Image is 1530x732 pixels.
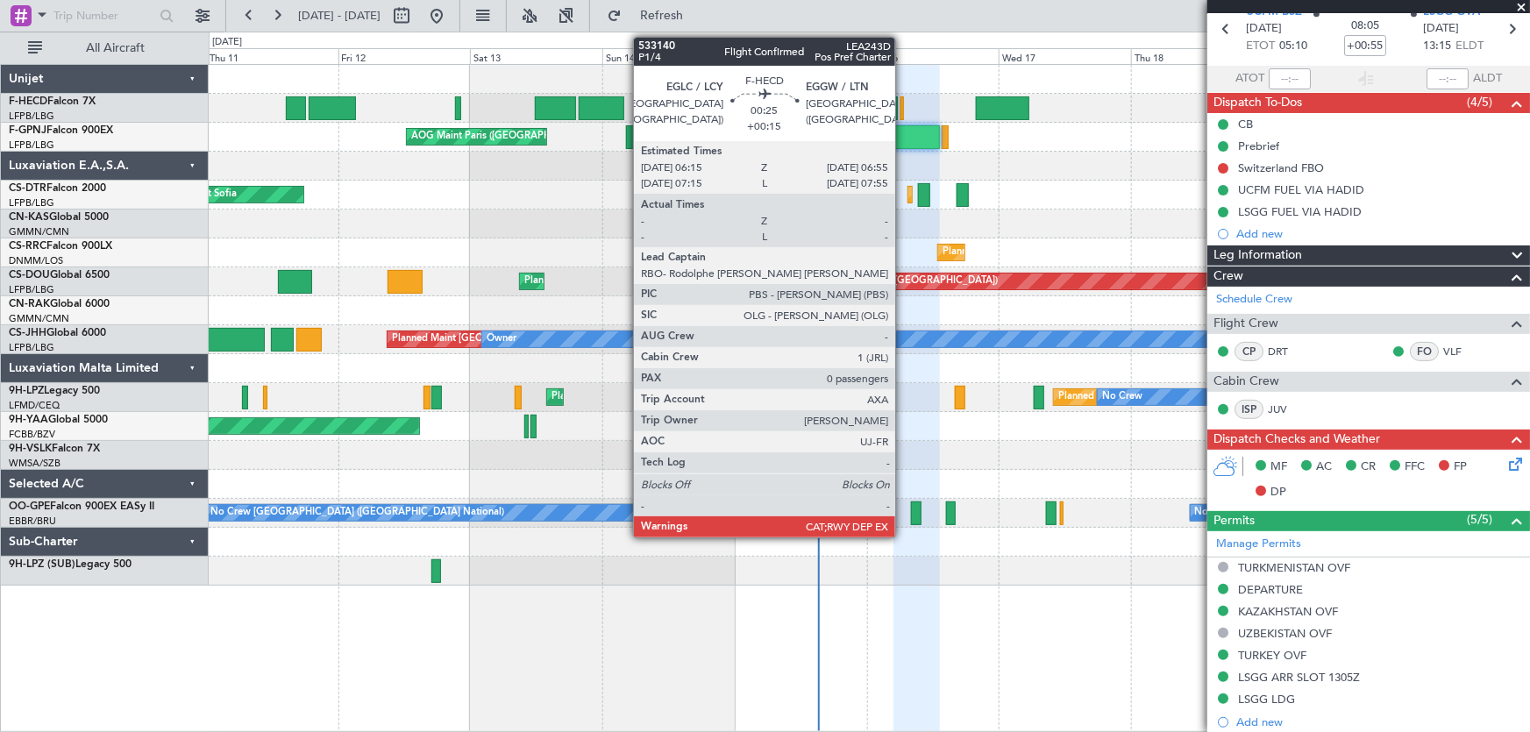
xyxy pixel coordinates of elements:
[599,2,704,30] button: Refresh
[9,196,54,210] a: LFPB/LBG
[1238,626,1332,641] div: UZBEKISTAN OVF
[9,183,46,194] span: CS-DTR
[9,241,46,252] span: CS-RRC
[1455,38,1484,55] span: ELDT
[1270,484,1286,501] span: DP
[9,110,54,123] a: LFPB/LBG
[1316,458,1332,476] span: AC
[1410,342,1439,361] div: FO
[1195,500,1489,526] div: No Crew [GEOGRAPHIC_DATA] ([GEOGRAPHIC_DATA] National)
[1467,93,1492,111] span: (4/5)
[1361,458,1376,476] span: CR
[9,415,108,425] a: 9H-YAAGlobal 5000
[788,268,998,295] div: Planned Maint London ([GEOGRAPHIC_DATA])
[625,10,699,22] span: Refresh
[9,415,48,425] span: 9H-YAA
[1246,20,1282,38] span: [DATE]
[1213,314,1278,334] span: Flight Crew
[1236,714,1521,729] div: Add new
[1238,604,1338,619] div: KAZAKHSTAN OVF
[1213,430,1380,450] span: Dispatch Checks and Weather
[9,457,60,470] a: WMSA/SZB
[9,299,110,309] a: CN-RAKGlobal 6000
[552,384,759,410] div: Planned Maint Cannes ([GEOGRAPHIC_DATA])
[1102,384,1142,410] div: No Crew
[9,386,100,396] a: 9H-LPZLegacy 500
[1213,267,1243,287] span: Crew
[210,500,504,526] div: No Crew [GEOGRAPHIC_DATA] ([GEOGRAPHIC_DATA] National)
[487,326,516,352] div: Owner
[1213,245,1302,266] span: Leg Information
[1238,139,1279,153] div: Prebrief
[9,270,50,281] span: CS-DOU
[1238,692,1295,707] div: LSGG LDG
[9,183,106,194] a: CS-DTRFalcon 2000
[9,96,96,107] a: F-HECDFalcon 7X
[9,312,69,325] a: GMMN/CMN
[9,399,60,412] a: LFMD/CEQ
[999,48,1131,64] div: Wed 17
[9,501,154,512] a: OO-GPEFalcon 900EX EASy II
[867,48,1000,64] div: Tue 16
[1131,48,1263,64] div: Thu 18
[735,48,867,64] div: Mon 15
[206,48,338,64] div: Thu 11
[411,124,595,150] div: AOG Maint Paris ([GEOGRAPHIC_DATA])
[1351,18,1379,35] span: 08:05
[1236,226,1521,241] div: Add new
[1216,291,1292,309] a: Schedule Crew
[1423,20,1459,38] span: [DATE]
[9,283,54,296] a: LFPB/LBG
[1238,160,1324,175] div: Switzerland FBO
[9,501,50,512] span: OO-GPE
[1473,70,1502,88] span: ALDT
[1405,458,1425,476] span: FFC
[392,326,668,352] div: Planned Maint [GEOGRAPHIC_DATA] ([GEOGRAPHIC_DATA])
[9,270,110,281] a: CS-DOUGlobal 6500
[9,225,69,238] a: GMMN/CMN
[9,241,112,252] a: CS-RRCFalcon 900LX
[9,125,46,136] span: F-GPNJ
[9,428,55,441] a: FCBB/BZV
[1268,344,1307,359] a: DRT
[524,268,801,295] div: Planned Maint [GEOGRAPHIC_DATA] ([GEOGRAPHIC_DATA])
[9,299,50,309] span: CN-RAK
[9,444,100,454] a: 9H-VSLKFalcon 7X
[9,96,47,107] span: F-HECD
[9,386,44,396] span: 9H-LPZ
[9,139,54,152] a: LFPB/LBG
[1213,93,1302,113] span: Dispatch To-Dos
[1238,670,1360,685] div: LSGG ARR SLOT 1305Z
[1467,510,1492,529] span: (5/5)
[9,515,56,528] a: EBBR/BRU
[1238,648,1306,663] div: TURKEY OVF
[9,559,75,570] span: 9H-LPZ (SUB)
[1238,560,1350,575] div: TURKMENISTAN OVF
[46,42,185,54] span: All Aircraft
[470,48,602,64] div: Sat 13
[1238,204,1362,219] div: LSGG FUEL VIA HADID
[1443,344,1483,359] a: VLF
[338,48,471,64] div: Fri 12
[1238,182,1364,197] div: UCFM FUEL VIA HADID
[19,34,190,62] button: All Aircraft
[9,444,52,454] span: 9H-VSLK
[1235,342,1263,361] div: CP
[1238,117,1253,131] div: CB
[9,125,113,136] a: F-GPNJFalcon 900EX
[9,341,54,354] a: LFPB/LBG
[9,328,106,338] a: CS-JHHGlobal 6000
[1270,458,1287,476] span: MF
[1279,38,1307,55] span: 05:10
[9,212,49,223] span: CN-KAS
[1423,38,1451,55] span: 13:15
[1213,511,1255,531] span: Permits
[9,212,109,223] a: CN-KASGlobal 5000
[1058,384,1306,410] div: Planned [GEOGRAPHIC_DATA] ([GEOGRAPHIC_DATA])
[943,239,1219,266] div: Planned Maint [GEOGRAPHIC_DATA] ([GEOGRAPHIC_DATA])
[1246,38,1275,55] span: ETOT
[1238,582,1303,597] div: DEPARTURE
[1216,536,1301,553] a: Manage Permits
[1235,400,1263,419] div: ISP
[1454,458,1467,476] span: FP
